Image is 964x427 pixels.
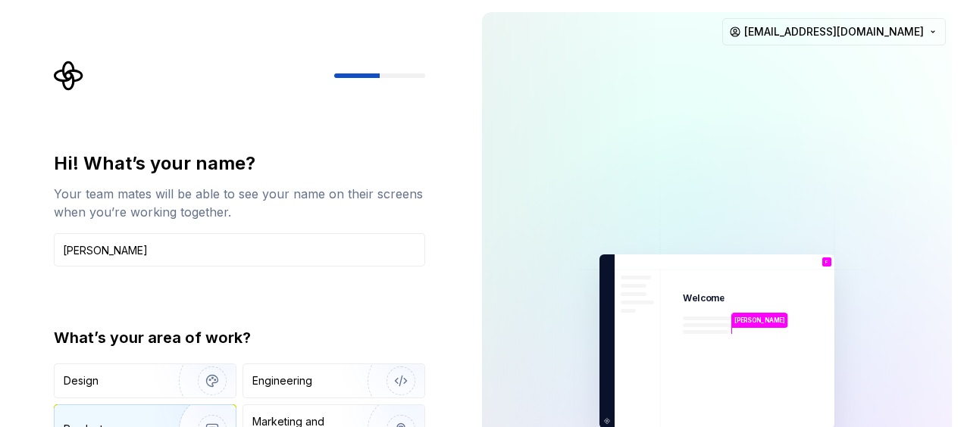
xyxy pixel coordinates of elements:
div: Design [64,373,99,388]
p: F [825,260,828,264]
button: [EMAIL_ADDRESS][DOMAIN_NAME] [722,18,946,45]
span: [EMAIL_ADDRESS][DOMAIN_NAME] [744,24,924,39]
div: Engineering [252,373,312,388]
div: Hi! What’s your name? [54,151,425,176]
div: Your team mates will be able to see your name on their screens when you’re working together. [54,185,425,221]
p: Welcome [683,292,725,304]
input: Han Solo [54,233,425,266]
p: [PERSON_NAME] [734,316,785,325]
div: What’s your area of work? [54,327,425,348]
svg: Supernova Logo [54,61,84,91]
